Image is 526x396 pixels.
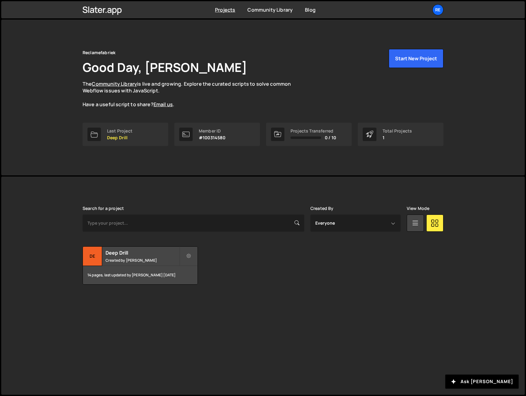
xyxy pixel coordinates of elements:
p: Deep Drill [107,135,132,140]
div: Last Project [107,129,132,133]
a: Projects [215,6,235,13]
a: Community Library [247,6,293,13]
label: View Mode [407,206,429,211]
p: The is live and growing. Explore the curated scripts to solve common Webflow issues with JavaScri... [83,80,303,108]
label: Search for a project [83,206,124,211]
a: Re [432,4,443,15]
a: Email us [154,101,173,108]
div: Projects Transferred [291,129,336,133]
button: Ask [PERSON_NAME] [445,375,519,389]
small: Created by [PERSON_NAME] [106,258,179,263]
h2: Deep Drill [106,249,179,256]
div: Total Projects [383,129,412,133]
a: Last Project Deep Drill [83,123,168,146]
div: Member ID [199,129,226,133]
p: #100314580 [199,135,226,140]
span: 0 / 10 [325,135,336,140]
h1: Good Day, [PERSON_NAME] [83,59,247,76]
p: 1 [383,135,412,140]
div: 14 pages, last updated by [PERSON_NAME] [DATE] [83,266,198,284]
input: Type your project... [83,215,304,232]
a: Community Library [92,80,137,87]
a: Blog [305,6,316,13]
button: Start New Project [389,49,443,68]
div: Reclamefabriek [83,49,116,56]
div: De [83,247,102,266]
a: De Deep Drill Created by [PERSON_NAME] 14 pages, last updated by [PERSON_NAME] [DATE] [83,246,198,285]
label: Created By [310,206,334,211]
